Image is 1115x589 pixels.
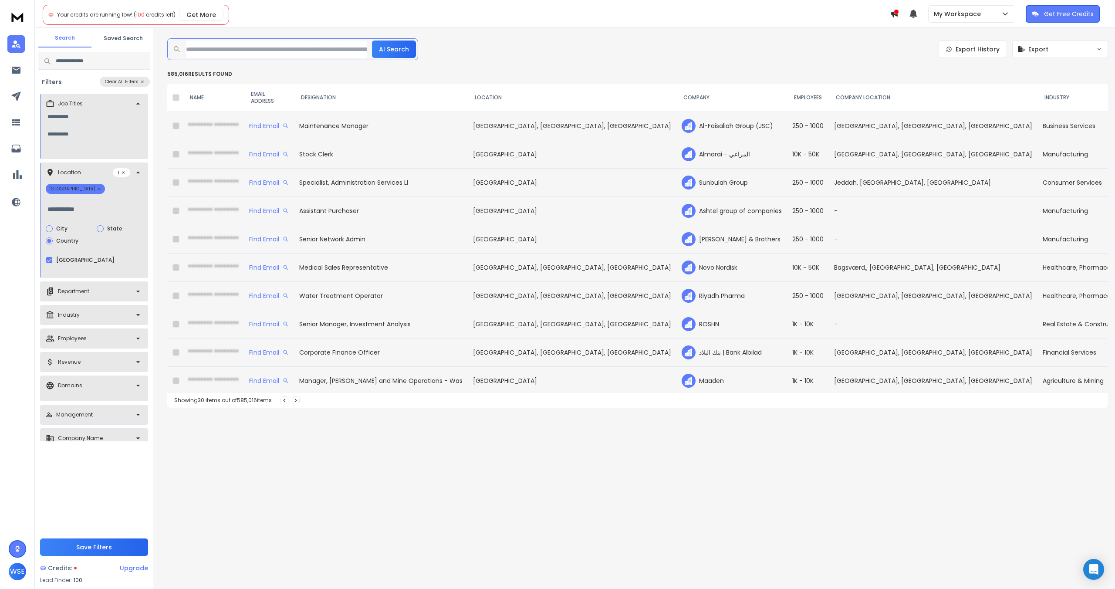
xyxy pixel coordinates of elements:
[249,150,289,159] div: Find Email
[56,225,68,232] label: City
[38,29,91,47] button: Search
[829,225,1037,254] td: -
[294,197,468,225] td: Assistant Purchaser
[249,122,289,130] div: Find Email
[787,254,829,282] td: 10K - 50K
[1044,10,1094,18] p: Get Free Credits
[294,84,468,112] th: DESIGNATION
[249,235,289,244] div: Find Email
[58,100,83,107] p: Job Titles
[167,71,1108,78] p: 585,016 results found
[97,30,150,47] button: Saved Search
[294,310,468,339] td: Senior Manager, Investment Analysis
[58,382,82,389] p: Domains
[829,140,1037,169] td: [GEOGRAPHIC_DATA], [GEOGRAPHIC_DATA], [GEOGRAPHIC_DATA]
[787,140,829,169] td: 10K - 50K
[829,112,1037,140] td: [GEOGRAPHIC_DATA], [GEOGRAPHIC_DATA], [GEOGRAPHIC_DATA]
[120,564,148,572] div: Upgrade
[682,345,782,359] div: بنك البلاد | Bank Albilad
[682,232,782,246] div: [PERSON_NAME] & Brothers
[682,261,782,274] div: Novo Nordisk
[682,147,782,161] div: Almarai - المراعي
[174,397,272,404] div: Showing 30 items out of 585,016 items
[249,320,289,328] div: Find Email
[249,206,289,215] div: Find Email
[294,112,468,140] td: Maintenance Manager
[48,564,72,572] span: Credits:
[136,11,145,18] span: 100
[787,197,829,225] td: 250 - 1000
[107,225,122,232] label: State
[58,359,81,366] p: Revenue
[787,84,829,112] th: EMPLOYEES
[294,254,468,282] td: Medical Sales Representative
[682,204,782,218] div: Ashtel group of companies
[57,11,132,18] span: Your credits are running low!
[294,140,468,169] td: Stock Clerk
[113,168,130,177] p: 1
[787,169,829,197] td: 250 - 1000
[58,335,87,342] p: Employees
[829,282,1037,310] td: [GEOGRAPHIC_DATA], [GEOGRAPHIC_DATA], [GEOGRAPHIC_DATA]
[468,169,676,197] td: [GEOGRAPHIC_DATA]
[829,367,1037,395] td: [GEOGRAPHIC_DATA], [GEOGRAPHIC_DATA], [GEOGRAPHIC_DATA]
[468,84,676,112] th: LOCATION
[46,184,105,194] p: [GEOGRAPHIC_DATA]
[40,559,148,577] a: Credits:Upgrade
[468,310,676,339] td: [GEOGRAPHIC_DATA], [GEOGRAPHIC_DATA], [GEOGRAPHIC_DATA]
[74,577,82,584] span: 100
[9,9,26,25] img: logo
[294,225,468,254] td: Senior Network Admin
[939,41,1007,58] a: Export History
[829,310,1037,339] td: -
[58,311,80,318] p: Industry
[1028,45,1048,54] span: Export
[294,282,468,310] td: Water Treatment Operator
[468,225,676,254] td: [GEOGRAPHIC_DATA]
[183,84,244,112] th: NAME
[787,112,829,140] td: 250 - 1000
[294,339,468,367] td: Corporate Finance Officer
[787,225,829,254] td: 250 - 1000
[56,237,78,244] label: Country
[468,112,676,140] td: [GEOGRAPHIC_DATA], [GEOGRAPHIC_DATA], [GEOGRAPHIC_DATA]
[934,10,984,18] p: My Workspace
[1083,559,1104,580] div: Open Intercom Messenger
[829,197,1037,225] td: -
[294,367,468,395] td: Manager, [PERSON_NAME] and Mine Operations - Was
[682,289,782,303] div: Riyadh Pharma
[40,577,72,584] p: Lead Finder:
[682,374,782,388] div: Maaden
[787,282,829,310] td: 250 - 1000
[372,41,416,58] button: AI Search
[56,411,93,418] p: Management
[682,317,782,331] div: ROSHN
[244,84,294,112] th: EMAIL ADDRESS
[468,140,676,169] td: [GEOGRAPHIC_DATA]
[787,310,829,339] td: 1K - 10K
[249,178,289,187] div: Find Email
[829,169,1037,197] td: Jeddah, [GEOGRAPHIC_DATA], [GEOGRAPHIC_DATA]
[249,376,289,385] div: Find Email
[468,339,676,367] td: [GEOGRAPHIC_DATA], [GEOGRAPHIC_DATA], [GEOGRAPHIC_DATA]
[9,563,26,580] button: WSE
[787,339,829,367] td: 1K - 10K
[134,11,176,18] span: ( credits left)
[56,257,115,264] label: [GEOGRAPHIC_DATA]
[249,348,289,357] div: Find Email
[682,176,782,190] div: Sunbulah Group
[1026,5,1100,23] button: Get Free Credits
[682,119,782,133] div: Al-Faisaliah Group (JSC)
[179,9,223,21] button: Get More
[829,84,1037,112] th: COMPANY LOCATION
[676,84,787,112] th: COMPANY
[468,367,676,395] td: [GEOGRAPHIC_DATA]
[38,78,65,86] h3: Filters
[829,339,1037,367] td: [GEOGRAPHIC_DATA], [GEOGRAPHIC_DATA], [GEOGRAPHIC_DATA]
[468,254,676,282] td: [GEOGRAPHIC_DATA], [GEOGRAPHIC_DATA], [GEOGRAPHIC_DATA]
[468,282,676,310] td: [GEOGRAPHIC_DATA], [GEOGRAPHIC_DATA], [GEOGRAPHIC_DATA]
[58,288,89,295] p: Department
[294,169,468,197] td: Specialist, Administration Services Ll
